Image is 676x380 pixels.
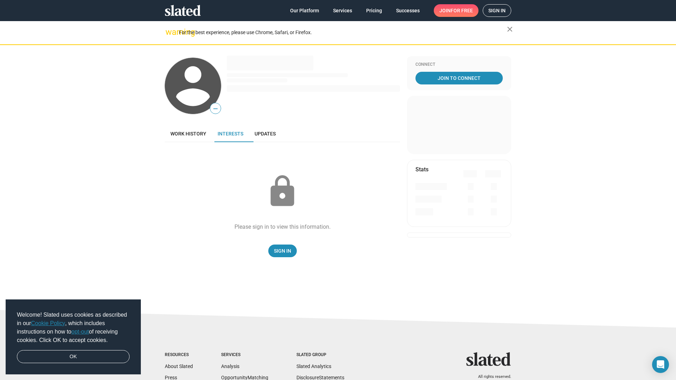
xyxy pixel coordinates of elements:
a: Sign in [483,4,511,17]
div: Please sign in to view this information. [234,223,331,230]
span: Join [439,4,473,17]
span: Pricing [366,4,382,17]
a: Our Platform [284,4,325,17]
a: Work history [165,125,212,142]
div: Services [221,352,268,358]
div: Connect [415,62,503,68]
a: Analysis [221,363,239,369]
span: Join To Connect [417,72,501,84]
mat-icon: warning [165,28,174,36]
span: — [210,104,221,113]
span: for free [451,4,473,17]
div: Resources [165,352,193,358]
a: Join To Connect [415,72,503,84]
a: Cookie Policy [31,320,65,326]
a: dismiss cookie message [17,350,130,363]
span: Services [333,4,352,17]
a: Interests [212,125,249,142]
a: Slated Analytics [296,363,331,369]
a: Successes [390,4,425,17]
a: Sign In [268,245,297,257]
span: Welcome! Slated uses cookies as described in our , which includes instructions on how to of recei... [17,311,130,344]
div: cookieconsent [6,299,141,375]
span: Updates [255,131,276,137]
span: Sign in [488,5,506,17]
mat-icon: close [506,25,514,33]
a: Pricing [361,4,388,17]
span: Our Platform [290,4,319,17]
div: Open Intercom Messenger [652,356,669,373]
a: opt-out [71,329,89,335]
span: Successes [396,4,420,17]
a: Services [327,4,358,17]
span: Work history [170,131,206,137]
span: Interests [218,131,243,137]
div: For the best experience, please use Chrome, Safari, or Firefox. [179,28,507,37]
a: Updates [249,125,281,142]
a: Joinfor free [434,4,478,17]
mat-card-title: Stats [415,166,428,173]
a: About Slated [165,363,193,369]
mat-icon: lock [265,174,300,209]
div: Slated Group [296,352,344,358]
span: Sign In [274,245,291,257]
